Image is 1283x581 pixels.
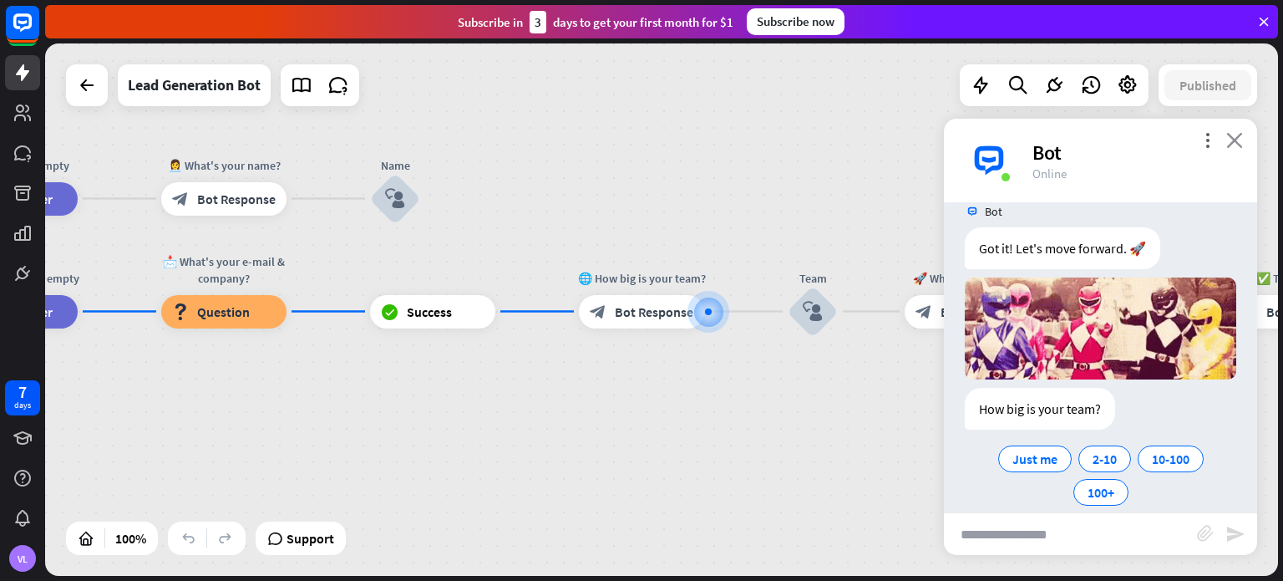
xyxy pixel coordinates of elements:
span: 100+ [1088,484,1114,501]
div: Team [763,270,863,287]
span: Bot [985,204,1002,219]
div: 👩‍💼 What's your name? [149,157,299,174]
i: block_bot_response [172,191,189,207]
i: block_user_input [803,302,823,322]
button: Open LiveChat chat widget [13,7,63,57]
i: send [1225,524,1245,544]
div: How big is your team? [965,388,1115,430]
div: Got it! Let's move forward. 🚀 [965,227,1160,269]
div: days [14,400,31,411]
i: block_success [381,303,398,320]
i: more_vert [1199,132,1215,148]
span: 2-10 [1093,451,1117,467]
span: Just me [1012,451,1057,467]
span: Question [197,303,250,320]
div: 🚀 What's your need? [892,270,1042,287]
i: block_bot_response [590,303,606,320]
div: Subscribe in days to get your first month for $1 [458,11,733,33]
div: 🌐 How big is your team? [566,270,717,287]
div: Name [345,157,445,174]
span: Bot Response [197,191,276,207]
button: Published [1164,70,1251,100]
a: 7 days [5,380,40,415]
i: close [1226,132,1243,148]
span: Bot Response [615,303,693,320]
div: Bot [1032,140,1237,166]
span: Support [287,525,334,552]
div: Lead Generation Bot [128,64,261,106]
span: Bot Response [941,303,1019,320]
i: block_bot_response [915,303,932,320]
i: block_question [172,303,189,320]
div: Subscribe now [747,8,844,35]
span: Success [407,303,452,320]
div: Online [1032,166,1237,181]
div: VL [9,545,36,572]
i: block_attachment [1197,525,1214,542]
div: 📩 What's your e-mail & company? [149,253,299,287]
div: 3 [530,11,546,33]
i: block_user_input [385,189,405,209]
div: 7 [18,385,27,400]
div: 100% [110,525,151,552]
span: 10-100 [1152,451,1189,467]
